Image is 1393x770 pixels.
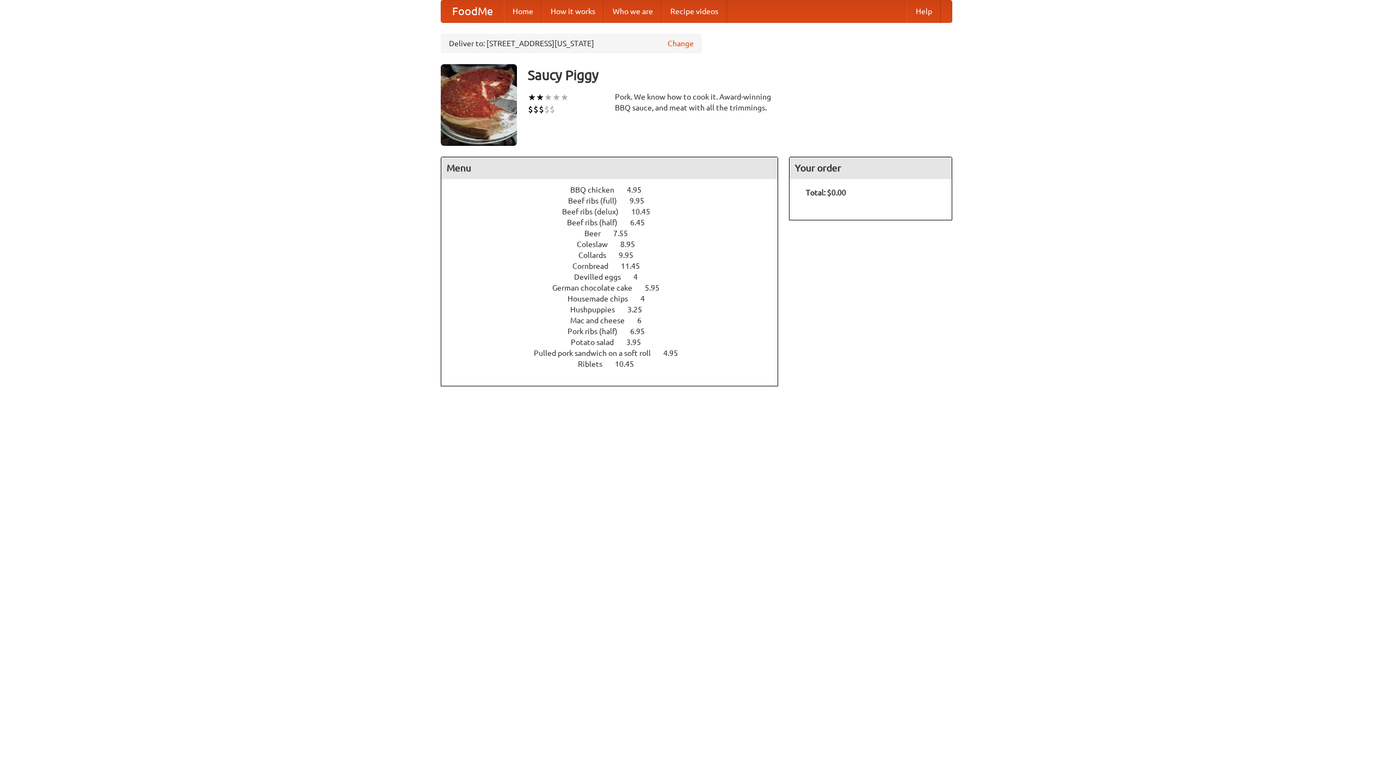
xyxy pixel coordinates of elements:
span: Beef ribs (full) [568,196,628,205]
li: ★ [544,91,552,103]
span: Pulled pork sandwich on a soft roll [534,349,662,358]
a: Collards 9.95 [578,251,654,260]
span: 8.95 [620,240,646,249]
span: Collards [578,251,617,260]
a: Coleslaw 8.95 [577,240,655,249]
a: Cornbread 11.45 [572,262,660,270]
span: Hushpuppies [570,305,626,314]
span: 9.95 [619,251,644,260]
span: Coleslaw [577,240,619,249]
a: Help [907,1,941,22]
span: 6.95 [630,327,656,336]
span: 4.95 [627,186,652,194]
li: $ [544,103,550,115]
a: German chocolate cake 5.95 [552,284,680,292]
li: $ [550,103,555,115]
span: 11.45 [621,262,651,270]
span: Beef ribs (delux) [562,207,630,216]
span: 3.95 [626,338,652,347]
a: Pork ribs (half) 6.95 [568,327,665,336]
img: angular.jpg [441,64,517,146]
a: Beer 7.55 [584,229,648,238]
span: 10.45 [615,360,645,368]
span: Beer [584,229,612,238]
li: ★ [560,91,569,103]
span: Riblets [578,360,613,368]
div: Pork. We know how to cook it. Award-winning BBQ sauce, and meat with all the trimmings. [615,91,778,113]
a: Recipe videos [662,1,727,22]
span: Pork ribs (half) [568,327,628,336]
span: 4 [633,273,649,281]
li: $ [539,103,544,115]
a: Devilled eggs 4 [574,273,658,281]
b: Total: $0.00 [806,188,846,197]
span: Beef ribs (half) [567,218,628,227]
span: 9.95 [630,196,655,205]
a: Potato salad 3.95 [571,338,661,347]
a: Home [504,1,542,22]
span: 6.45 [630,218,656,227]
a: Beef ribs (half) 6.45 [567,218,665,227]
a: Housemade chips 4 [568,294,665,303]
span: 7.55 [613,229,639,238]
a: Hushpuppies 3.25 [570,305,662,314]
span: 4 [640,294,656,303]
span: Potato salad [571,338,625,347]
span: 5.95 [645,284,670,292]
span: German chocolate cake [552,284,643,292]
a: Who we are [604,1,662,22]
span: Cornbread [572,262,619,270]
li: $ [533,103,539,115]
li: ★ [552,91,560,103]
li: $ [528,103,533,115]
h3: Saucy Piggy [528,64,952,86]
a: How it works [542,1,604,22]
span: 10.45 [631,207,661,216]
a: Mac and cheese 6 [570,316,662,325]
a: Riblets 10.45 [578,360,654,368]
li: ★ [528,91,536,103]
h4: Menu [441,157,778,179]
span: 3.25 [627,305,653,314]
div: Deliver to: [STREET_ADDRESS][US_STATE] [441,34,702,53]
a: Beef ribs (full) 9.95 [568,196,664,205]
span: Housemade chips [568,294,639,303]
a: Change [668,38,694,49]
span: Mac and cheese [570,316,636,325]
a: Beef ribs (delux) 10.45 [562,207,670,216]
a: FoodMe [441,1,504,22]
h4: Your order [790,157,952,179]
li: ★ [536,91,544,103]
span: 6 [637,316,652,325]
a: BBQ chicken 4.95 [570,186,662,194]
span: Devilled eggs [574,273,632,281]
span: 4.95 [663,349,689,358]
span: BBQ chicken [570,186,625,194]
a: Pulled pork sandwich on a soft roll 4.95 [534,349,698,358]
